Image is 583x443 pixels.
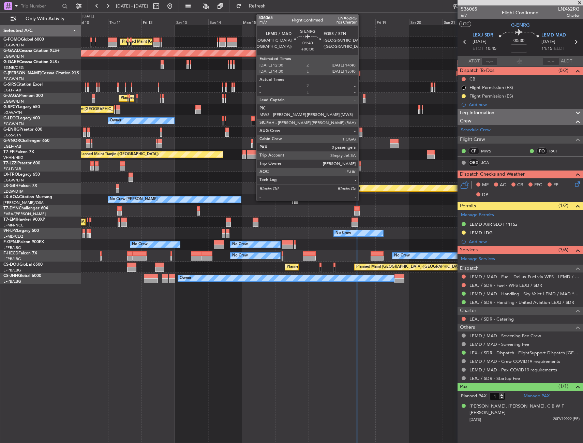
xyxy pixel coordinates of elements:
a: LEMD / MAD - Screening Fee Crew [469,333,541,339]
span: G-GARE [3,60,19,64]
div: No Crew [335,228,351,238]
span: Pax [460,383,467,391]
span: CR [517,182,523,189]
div: Planned Maint Tianjin ([GEOGRAPHIC_DATA]) [79,149,159,160]
a: LX-TROLegacy 650 [3,173,40,177]
span: Charter [558,13,580,18]
a: LEMD / MAD - Handling - Sky Valet LEMD / MAD **MY HANDLING** [469,291,580,297]
div: No Crew [232,251,248,261]
span: CS-JHH [3,274,18,278]
a: LGAV/ATH [3,110,22,115]
span: Others [460,324,475,331]
div: No Crew [394,251,410,261]
a: EGLF/FAB [3,144,21,149]
a: G-FOMOGlobal 6000 [3,38,44,42]
a: LEXJ / SDR - Dispatch - FlightSupport Dispatch [GEOGRAPHIC_DATA] [469,350,580,356]
a: RAH [549,148,565,154]
span: FP [553,182,558,189]
span: Dispatch [460,265,479,272]
a: G-SPCYLegacy 650 [3,105,40,109]
a: LFPB/LBG [3,256,21,262]
a: Manage PAX [524,393,550,400]
div: No Crew [232,239,248,250]
a: G-LEGCLegacy 600 [3,116,40,120]
a: G-SIRSCitation Excel [3,83,43,87]
div: Planned Maint [GEOGRAPHIC_DATA] ([GEOGRAPHIC_DATA]) [122,37,229,47]
span: LEMD MAD [541,32,566,39]
span: (1/1) [558,383,568,390]
div: Fri 12 [141,19,175,25]
div: Planned Maint [GEOGRAPHIC_DATA] ([GEOGRAPHIC_DATA]) [287,262,394,272]
span: 00:30 [513,38,524,44]
span: Only With Activity [18,16,72,21]
div: Thu 11 [108,19,141,25]
div: [DATE] [83,14,94,19]
div: Owner [110,116,121,126]
div: Planned Maint Nurnberg [317,183,360,193]
span: Permits [460,202,476,210]
a: EGLF/FAB [3,166,21,172]
div: Flight Confirmed [502,9,539,16]
span: LNX62RG [558,5,580,13]
span: LEXJ SDR [473,32,493,39]
a: LEXJ / SDR - Startup Fee [469,375,520,381]
a: T7-FFIFalcon 7X [3,150,34,154]
span: Dispatch Checks and Weather [460,171,525,178]
a: T7-EMIHawker 900XP [3,218,45,222]
span: G-SPCY [3,105,18,109]
a: LEXJ / SDR - Catering [469,316,514,322]
button: Refresh [233,1,274,12]
a: EGGW/LTN [3,43,24,48]
span: [DATE] - [DATE] [116,3,148,9]
a: LFMN/NCE [3,223,24,228]
a: EDLW/DTM [3,189,24,194]
div: FO [536,147,548,155]
button: Only With Activity [8,13,74,24]
a: LX-GBHFalcon 7X [3,184,37,188]
span: 20FV19922 (PP) [553,416,580,422]
span: (3/6) [558,246,568,253]
a: EGGW/LTN [3,99,24,104]
a: EGGW/LTN [3,178,24,183]
a: [PERSON_NAME]/QSA [3,200,44,205]
div: Thu 18 [342,19,375,25]
span: Flight Crew [460,136,485,144]
a: T7-DYNChallenger 604 [3,206,48,210]
div: Sat 13 [175,19,208,25]
a: MWS [481,148,496,154]
a: G-GARECessna Citation XLS+ [3,60,60,64]
div: [PERSON_NAME], [PERSON_NAME], C B W F [PERSON_NAME] [469,403,580,416]
a: JGA [481,160,496,166]
a: G-GAALCessna Citation XLS+ [3,49,60,53]
span: DP [482,192,488,198]
div: Fri 19 [375,19,409,25]
span: 11:15 [541,45,552,52]
a: VHHH/HKG [3,155,24,160]
a: LFMD/CEQ [3,234,23,239]
span: Refresh [243,4,272,9]
a: EGGW/LTN [3,54,24,59]
span: [DATE] [473,39,487,45]
a: CS-DOUGlobal 6500 [3,263,43,267]
a: LX-AOACitation Mustang [3,195,52,199]
div: Add new [469,102,580,107]
span: MF [482,182,489,189]
div: Wed 10 [75,19,108,25]
div: Unplanned Maint [GEOGRAPHIC_DATA] ([PERSON_NAME] Intl) [54,104,164,115]
span: [DATE] [541,39,555,45]
a: EGSS/STN [3,133,21,138]
div: OBX [468,159,479,166]
button: UTC [459,21,471,27]
span: Dispatch To-Dos [460,67,494,75]
span: T7-DYN [3,206,19,210]
span: (0/2) [558,67,568,74]
a: EGNR/CEG [3,65,24,70]
a: EVRA/[PERSON_NAME] [3,211,46,217]
div: Planned Maint [GEOGRAPHIC_DATA] ([GEOGRAPHIC_DATA]) [121,93,228,103]
span: ATOT [468,58,480,65]
a: CS-JHHGlobal 6000 [3,274,41,278]
a: LEXJ / SDR - Handling - United Aviation LEXJ / SDR [469,299,574,305]
span: F-HECD [3,251,18,255]
div: Mon 15 [242,19,275,25]
span: 6/7 [461,13,477,18]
